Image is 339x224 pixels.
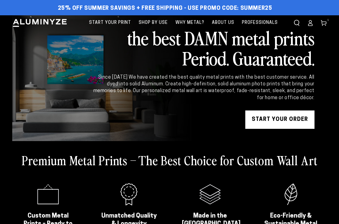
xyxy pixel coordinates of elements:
a: Shop By Use [136,15,171,30]
a: About Us [209,15,237,30]
div: Since [DATE] We have created the best quality metal prints with the best customer service. All dy... [92,74,315,102]
span: 1 [327,18,329,22]
a: Why Metal? [172,15,207,30]
span: Professionals [242,19,278,27]
summary: Search our site [290,16,303,30]
a: Professionals [239,15,281,30]
span: Start Your Print [89,19,131,27]
span: 25% off Summer Savings + Free Shipping - Use Promo Code: SUMMER25 [58,5,272,12]
a: START YOUR Order [245,110,315,129]
span: About Us [212,19,234,27]
h2: the best DAMN metal prints Period. Guaranteed. [92,28,315,68]
h2: Premium Metal Prints – The Best Choice for Custom Wall Art [22,152,318,168]
img: Aluminyze [12,18,67,28]
a: Start Your Print [86,15,134,30]
span: Why Metal? [175,19,204,27]
span: Shop By Use [139,19,168,27]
